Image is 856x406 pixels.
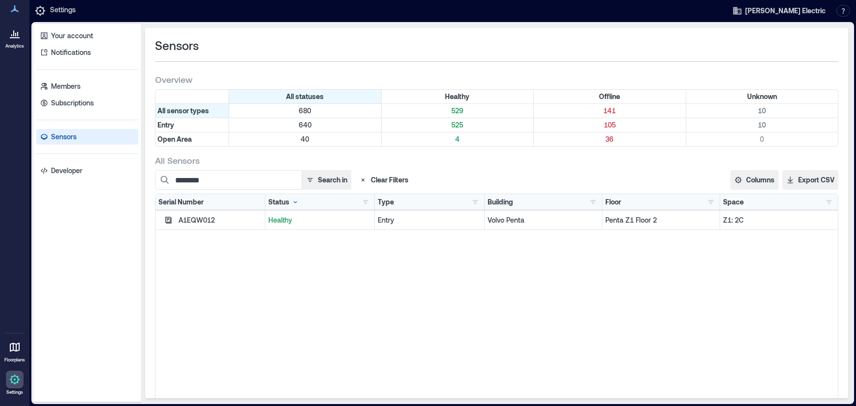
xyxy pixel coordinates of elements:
[378,197,394,207] div: Type
[723,197,744,207] div: Space
[231,106,379,116] p: 680
[36,95,138,111] a: Subscriptions
[268,215,372,225] p: Healthy
[534,132,686,146] div: Filter by Type: Open Area & Status: Offline
[268,197,299,207] div: Status
[179,215,262,225] div: A1EQW012
[51,98,94,108] p: Subscriptions
[723,215,835,225] p: Z1: 2C
[1,335,28,366] a: Floorplans
[384,134,532,144] p: 4
[384,120,532,130] p: 525
[2,22,27,52] a: Analytics
[355,170,413,190] button: Clear Filters
[6,389,23,395] p: Settings
[686,118,838,132] div: Filter by Type: Entry & Status: Unknown
[4,357,25,363] p: Floorplans
[158,197,204,207] div: Serial Number
[536,106,684,116] p: 141
[536,120,684,130] p: 105
[50,5,76,17] p: Settings
[51,81,80,91] p: Members
[605,197,621,207] div: Floor
[51,31,93,41] p: Your account
[36,28,138,44] a: Your account
[231,134,379,144] p: 40
[155,74,192,85] span: Overview
[382,118,534,132] div: Filter by Type: Entry & Status: Healthy
[782,170,838,190] button: Export CSV
[745,6,826,16] span: [PERSON_NAME] Electric
[155,154,200,166] span: All Sensors
[51,166,82,176] p: Developer
[51,48,91,57] p: Notifications
[729,3,829,19] button: [PERSON_NAME] Electric
[5,43,24,49] p: Analytics
[229,90,382,103] div: All statuses
[384,106,532,116] p: 529
[36,78,138,94] a: Members
[155,38,199,53] span: Sensors
[378,215,481,225] div: Entry
[605,215,717,225] p: Penta Z1 Floor 2
[688,106,836,116] p: 10
[36,163,138,178] a: Developer
[688,134,836,144] p: 0
[156,118,229,132] div: Filter by Type: Entry
[488,215,599,225] p: Volvo Penta
[156,132,229,146] div: Filter by Type: Open Area
[3,368,26,398] a: Settings
[688,120,836,130] p: 10
[686,90,838,103] div: Filter by Status: Unknown
[382,132,534,146] div: Filter by Type: Open Area & Status: Healthy
[51,132,77,142] p: Sensors
[488,197,513,207] div: Building
[536,134,684,144] p: 36
[302,170,351,190] button: Search in
[382,90,534,103] div: Filter by Status: Healthy
[36,129,138,145] a: Sensors
[36,45,138,60] a: Notifications
[686,132,838,146] div: Filter by Type: Open Area & Status: Unknown (0 sensors)
[534,118,686,132] div: Filter by Type: Entry & Status: Offline
[156,104,229,118] div: All sensor types
[534,90,686,103] div: Filter by Status: Offline
[730,170,778,190] button: Columns
[231,120,379,130] p: 640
